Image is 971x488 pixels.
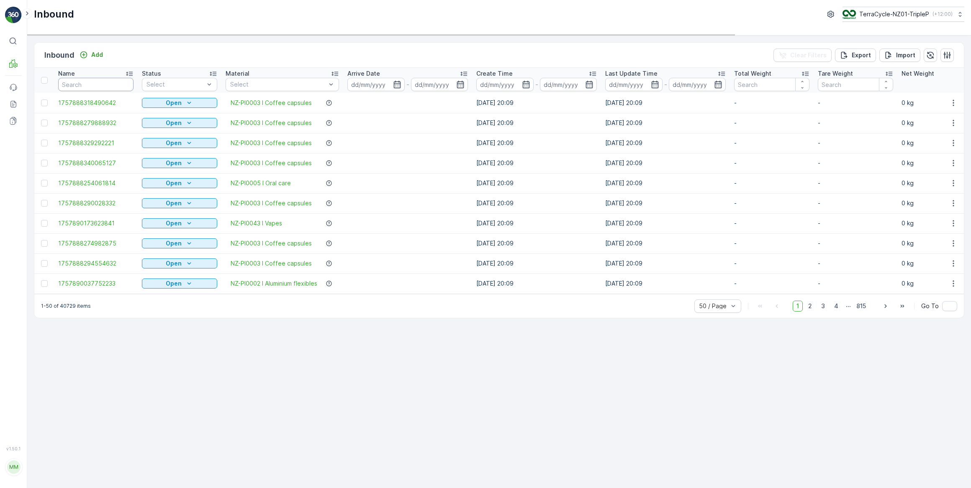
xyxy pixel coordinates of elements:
[830,301,842,312] span: 4
[818,199,893,207] p: -
[472,253,601,273] td: [DATE] 20:09
[734,139,809,147] p: -
[41,100,48,106] div: Toggle Row Selected
[142,158,217,168] button: Open
[41,280,48,287] div: Toggle Row Selected
[472,113,601,133] td: [DATE] 20:09
[231,259,312,268] a: NZ-PI0003 I Coffee capsules
[843,10,856,19] img: TC_7kpGtVS.png
[5,453,22,481] button: MM
[347,78,405,91] input: dd/mm/yyyy
[231,179,291,187] a: NZ-PI0005 I Oral care
[818,279,893,288] p: -
[58,119,134,127] a: 1757888279888932
[601,113,730,133] td: [DATE] 20:09
[58,239,134,248] span: 1757888274982875
[601,193,730,213] td: [DATE] 20:09
[472,213,601,233] td: [DATE] 20:09
[47,179,54,186] span: 30
[142,118,217,128] button: Open
[231,119,312,127] a: NZ-PI0003 I Coffee capsules
[472,193,601,213] td: [DATE] 20:09
[817,301,829,312] span: 3
[471,7,498,17] p: WIS002
[58,199,134,207] a: 1757888290028332
[5,446,22,451] span: v 1.50.1
[58,279,134,288] span: 1757890037752233
[58,179,134,187] a: 1757888254061814
[818,99,893,107] p: -
[142,218,217,228] button: Open
[932,11,953,18] p: ( +12:00 )
[472,133,601,153] td: [DATE] 20:09
[44,192,61,199] span: Pallet
[231,159,312,167] a: NZ-PI0003 I Coffee capsules
[58,69,75,78] p: Name
[231,279,317,288] a: NZ-PI0002 I Aluminium flexibles
[58,78,134,91] input: Search
[41,120,48,126] div: Toggle Row Selected
[41,240,48,247] div: Toggle Row Selected
[7,192,44,199] span: Asset Type :
[818,78,893,91] input: Search
[734,279,809,288] p: -
[902,69,934,78] p: Net Weight
[166,119,182,127] p: Open
[58,139,134,147] span: 1757888329292221
[142,98,217,108] button: Open
[406,79,409,89] p: -
[7,206,36,213] span: Material :
[230,80,326,89] p: Select
[142,178,217,188] button: Open
[34,8,74,21] p: Inbound
[226,69,249,78] p: Material
[540,78,597,91] input: dd/mm/yyyy
[818,259,893,268] p: -
[411,78,468,91] input: dd/mm/yyyy
[58,159,134,167] a: 1757888340065127
[166,279,182,288] p: Open
[835,49,876,62] button: Export
[142,198,217,208] button: Open
[818,69,853,78] p: Tare Weight
[231,219,282,227] a: NZ-PI0043 I Vapes
[804,301,816,312] span: 2
[7,137,28,144] span: Name :
[773,49,832,62] button: Clear Filters
[166,199,182,207] p: Open
[166,259,182,268] p: Open
[166,159,182,167] p: Open
[231,199,312,207] span: NZ-PI0003 I Coffee capsules
[601,173,730,193] td: [DATE] 20:09
[669,78,726,91] input: dd/mm/yyyy
[734,199,809,207] p: -
[818,219,893,227] p: -
[846,301,851,312] p: ...
[7,460,21,474] div: MM
[818,159,893,167] p: -
[734,78,809,91] input: Search
[879,49,920,62] button: Import
[166,179,182,187] p: Open
[734,69,771,78] p: Total Weight
[535,79,538,89] p: -
[852,51,871,59] p: Export
[818,239,893,248] p: -
[476,69,513,78] p: Create Time
[166,219,182,227] p: Open
[896,51,915,59] p: Import
[231,99,312,107] span: NZ-PI0003 I Coffee capsules
[601,93,730,113] td: [DATE] 20:09
[601,133,730,153] td: [DATE] 20:09
[41,200,48,207] div: Toggle Row Selected
[601,153,730,173] td: [DATE] 20:09
[472,233,601,253] td: [DATE] 20:09
[7,151,49,158] span: Total Weight :
[41,260,48,267] div: Toggle Row Selected
[142,258,217,268] button: Open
